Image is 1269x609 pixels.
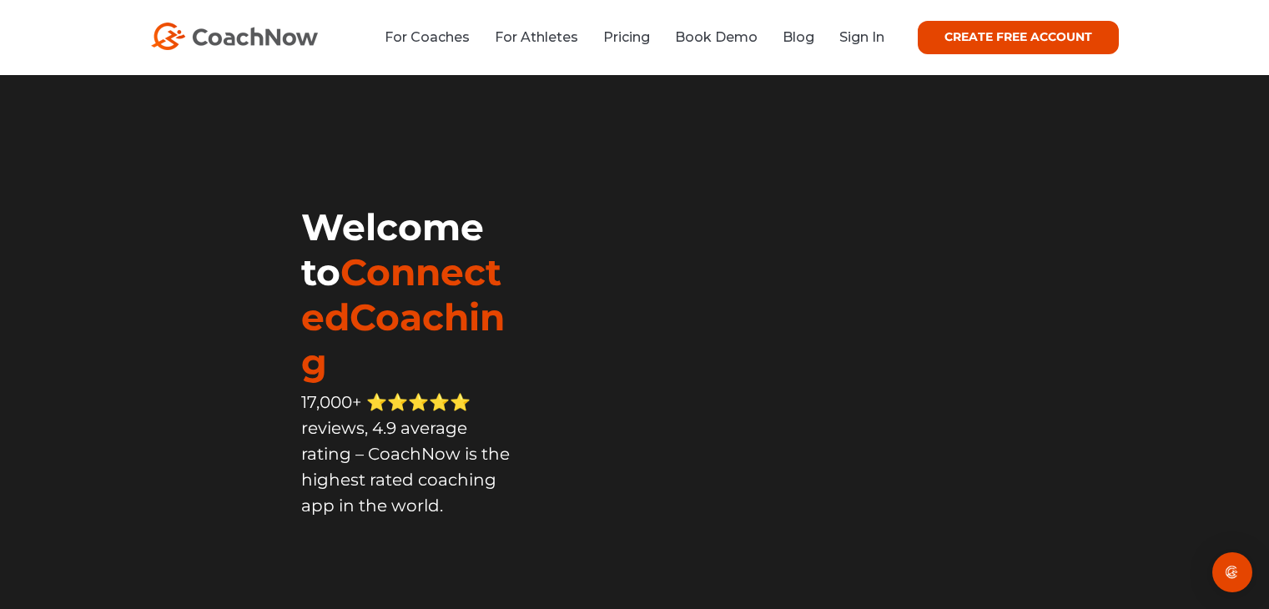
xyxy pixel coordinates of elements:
[385,29,470,45] a: For Coaches
[783,29,814,45] a: Blog
[151,23,318,50] img: CoachNow Logo
[918,21,1119,54] a: CREATE FREE ACCOUNT
[301,392,510,516] span: 17,000+ ⭐️⭐️⭐️⭐️⭐️ reviews, 4.9 average rating – CoachNow is the highest rated coaching app in th...
[301,249,505,385] span: ConnectedCoaching
[839,29,884,45] a: Sign In
[301,204,515,385] h1: Welcome to
[1212,552,1252,592] div: Open Intercom Messenger
[301,550,510,594] iframe: Embedded CTA
[675,29,758,45] a: Book Demo
[603,29,650,45] a: Pricing
[495,29,578,45] a: For Athletes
